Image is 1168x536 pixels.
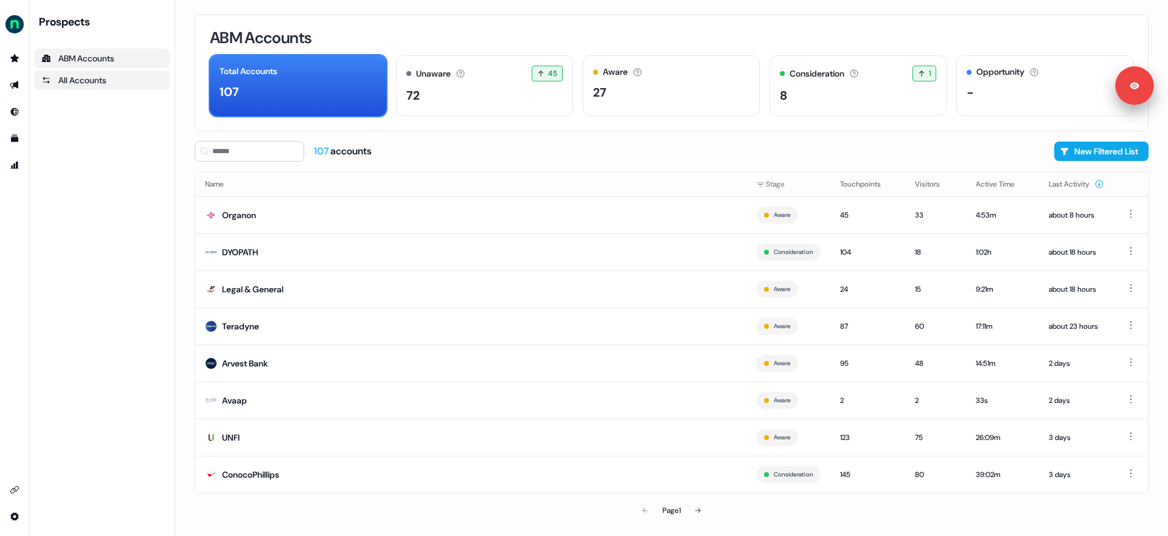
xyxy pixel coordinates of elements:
div: 2 days [1049,357,1104,369]
div: Avaap [222,394,247,407]
div: 4:53m [976,209,1029,221]
div: All Accounts [41,74,162,86]
button: Aware [774,432,790,443]
button: Consideration [774,247,813,258]
div: UNFI [222,431,240,444]
div: DYOPATH [222,246,258,258]
div: 2 days [1049,394,1104,407]
button: Consideration [774,469,813,480]
div: 39:02m [976,469,1029,481]
div: ConocoPhillips [222,469,279,481]
div: 104 [840,246,895,258]
span: 45 [548,67,557,80]
div: about 18 hours [1049,283,1104,295]
button: Visitors [915,173,954,195]
div: 14:51m [976,357,1029,369]
div: 33s [976,394,1029,407]
div: accounts [314,145,372,158]
a: ABM Accounts [34,49,170,68]
div: Unaware [416,67,451,80]
div: Consideration [790,67,844,80]
h3: ABM Accounts [210,30,311,46]
button: Active Time [976,173,1029,195]
a: Go to Inbound [5,102,24,122]
div: 24 [840,283,895,295]
button: Touchpoints [840,173,895,195]
button: Aware [774,284,790,295]
a: Go to outbound experience [5,75,24,95]
div: 123 [840,431,895,444]
a: All accounts [34,70,170,90]
button: Aware [774,321,790,332]
div: 60 [915,320,956,332]
div: 80 [915,469,956,481]
div: 9:21m [976,283,1029,295]
a: Go to prospects [5,49,24,68]
div: 17:11m [976,320,1029,332]
div: 45 [840,209,895,221]
a: Go to templates [5,129,24,148]
div: Teradyne [222,320,259,332]
div: about 8 hours [1049,209,1104,221]
div: 27 [593,83,607,101]
button: New Filtered List [1054,142,1149,161]
div: 2 [840,394,895,407]
button: Aware [774,358,790,369]
div: Stage [756,178,821,190]
div: Legal & General [222,283,283,295]
button: Aware [774,395,790,406]
div: 8 [780,86,787,105]
div: 145 [840,469,895,481]
div: 3 days [1049,469,1104,481]
div: 48 [915,357,956,369]
button: Last Activity [1049,173,1104,195]
div: about 23 hours [1049,320,1104,332]
a: Go to integrations [5,507,24,526]
div: Total Accounts [220,65,277,78]
div: 95 [840,357,895,369]
div: 3 days [1049,431,1104,444]
button: Aware [774,210,790,221]
div: ABM Accounts [41,52,162,64]
a: Go to integrations [5,480,24,500]
div: 1:02h [976,246,1029,258]
div: Aware [603,66,628,78]
div: about 18 hours [1049,246,1104,258]
div: Arvest Bank [222,357,268,369]
div: 2 [915,394,956,407]
div: 75 [915,431,956,444]
div: Prospects [39,15,170,29]
th: Name [195,172,746,196]
div: 18 [915,246,956,258]
div: 33 [915,209,956,221]
a: Go to attribution [5,156,24,175]
div: 15 [915,283,956,295]
div: 26:09m [976,431,1029,444]
div: Organon [222,209,256,221]
div: 107 [220,83,239,101]
div: Opportunity [976,66,1024,78]
div: Page 1 [662,504,681,517]
div: 72 [406,86,420,105]
span: 107 [314,145,330,157]
span: 1 [929,67,931,80]
div: - [967,83,974,101]
div: 87 [840,320,895,332]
